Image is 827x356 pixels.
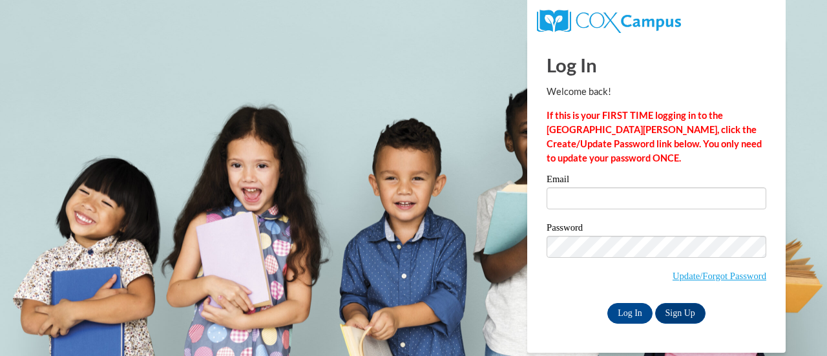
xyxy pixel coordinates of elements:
a: Sign Up [655,303,706,324]
label: Email [547,174,766,187]
a: Update/Forgot Password [673,271,766,281]
a: COX Campus [537,15,681,26]
label: Password [547,223,766,236]
img: COX Campus [537,10,681,33]
h1: Log In [547,52,766,78]
strong: If this is your FIRST TIME logging in to the [GEOGRAPHIC_DATA][PERSON_NAME], click the Create/Upd... [547,110,762,163]
p: Welcome back! [547,85,766,99]
input: Log In [607,303,653,324]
